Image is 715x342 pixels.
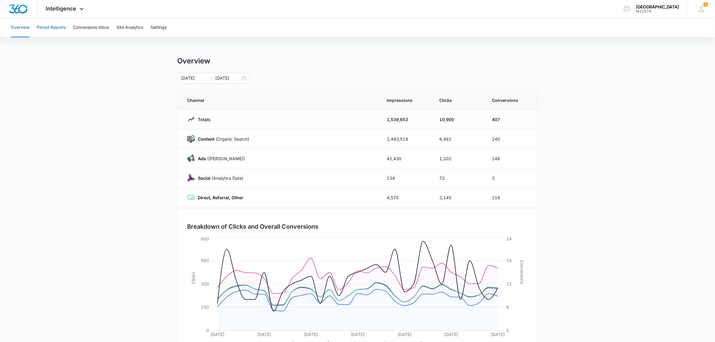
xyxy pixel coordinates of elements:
td: 3 [485,168,538,188]
span: to [208,76,213,81]
tspan: 0 [506,328,509,333]
div: notifications count [703,2,708,7]
span: Conversions [492,97,528,103]
td: 4,570 [380,188,432,207]
button: Site Analytics [117,18,143,37]
tspan: 600 [201,236,209,241]
p: ([PERSON_NAME]) [195,155,245,162]
tspan: 6 [506,304,509,310]
td: 1,493,519 [380,129,432,149]
span: Clicks [440,97,478,103]
td: 1,202 [432,149,485,168]
p: Totals [195,116,211,123]
p: (Analytics Data) [195,175,244,181]
button: Overview [11,18,29,37]
td: 134 [380,168,432,188]
img: Social [187,174,195,182]
td: 3,145 [432,188,485,207]
h3: Breakdown of Clicks and Overall Conversions [187,222,319,231]
td: 10,900 [432,110,485,129]
tspan: 450 [201,258,209,263]
img: Content [187,135,195,142]
tspan: [DATE] [257,332,271,337]
tspan: [DATE] [211,332,224,337]
tspan: Clicks [190,272,195,284]
h1: Overview [177,56,211,66]
button: Period Reports [37,18,66,37]
div: account id [636,9,679,14]
strong: Ads [198,156,206,161]
tspan: [DATE] [351,332,365,337]
td: 140 [485,129,538,149]
tspan: [DATE] [397,332,411,337]
span: 1 [703,2,708,7]
button: Conversions Inbox [73,18,109,37]
tspan: 150 [201,304,209,310]
td: 1,539,653 [380,110,432,129]
span: swap-right [208,76,213,81]
tspan: Conversions [520,260,525,284]
tspan: 300 [201,281,209,286]
strong: Social [198,176,211,181]
tspan: 12 [506,281,512,286]
tspan: [DATE] [491,332,505,337]
tspan: 18 [506,258,512,263]
span: Channel [187,97,373,103]
span: Intelligence [46,5,77,12]
span: Impressions [387,97,425,103]
strong: Content [198,136,215,142]
td: 148 [485,149,538,168]
input: Start date [181,75,206,81]
td: 116 [485,188,538,207]
strong: Direct, Referral, Other [198,195,244,200]
td: 407 [485,110,538,129]
img: Ads [187,155,195,162]
p: (Organic Search) [195,136,250,142]
tspan: 24 [506,236,512,241]
tspan: [DATE] [304,332,318,337]
button: Settings [150,18,167,37]
td: 6,481 [432,129,485,149]
tspan: [DATE] [444,332,458,337]
tspan: 0 [206,328,209,333]
td: 72 [432,168,485,188]
input: End date [216,75,241,81]
td: 41,430 [380,149,432,168]
div: account name [636,5,679,9]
